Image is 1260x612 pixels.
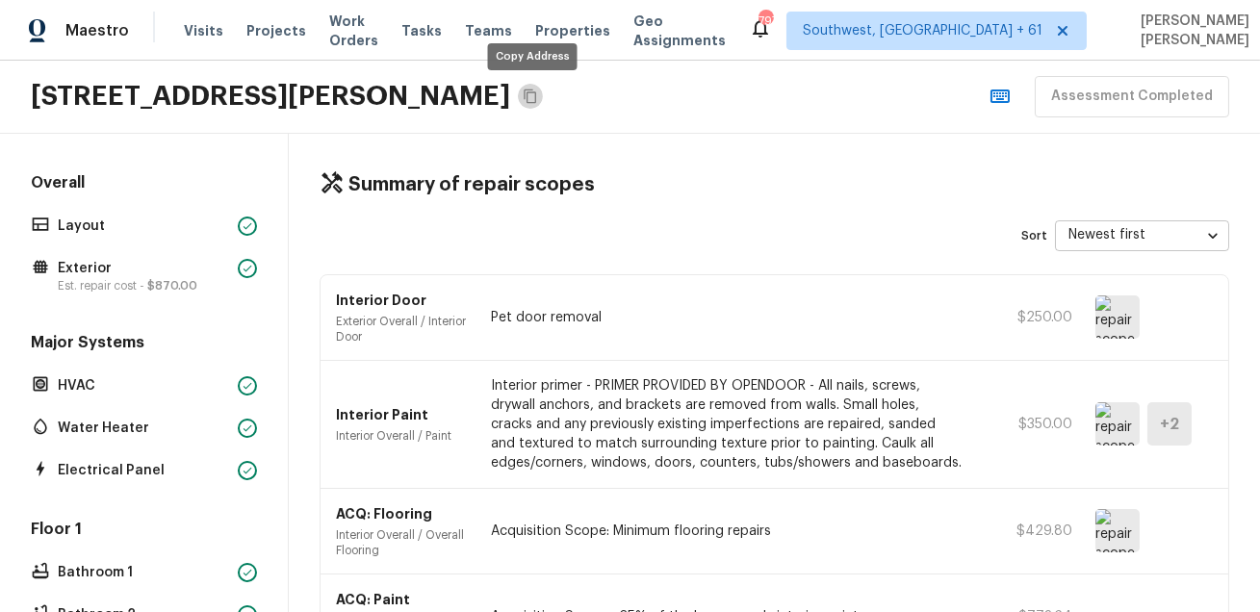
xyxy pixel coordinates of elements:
h5: Overall [27,172,261,197]
p: Interior Overall / Paint [336,428,468,444]
p: Pet door removal [491,308,963,327]
span: Tasks [401,24,442,38]
h5: Major Systems [27,332,261,357]
p: Layout [58,217,230,236]
img: repair scope asset [1095,295,1140,339]
span: Maestro [65,21,129,40]
div: Copy Address [488,43,578,70]
h5: Floor 1 [27,519,261,544]
p: Interior Door [336,291,468,310]
span: Work Orders [329,12,378,50]
p: $429.80 [986,522,1072,541]
p: Acquisition Scope: Minimum flooring repairs [491,522,963,541]
p: Sort [1021,228,1047,243]
p: Interior Overall / Overall Flooring [336,527,468,558]
span: Projects [246,21,306,40]
p: Exterior [58,259,230,278]
p: ACQ: Flooring [336,504,468,523]
div: Newest first [1055,210,1229,261]
span: Geo Assignments [633,12,726,50]
p: HVAC [58,376,230,395]
p: ACQ: Paint [336,590,468,609]
p: Electrical Panel [58,461,230,480]
button: Copy Address [518,84,543,109]
h5: + 2 [1160,414,1179,435]
img: repair scope asset [1095,509,1140,552]
span: Visits [184,21,223,40]
h2: [STREET_ADDRESS][PERSON_NAME] [31,79,510,114]
p: Bathroom 1 [58,563,230,582]
h4: Summary of repair scopes [348,172,595,197]
span: Southwest, [GEOGRAPHIC_DATA] + 61 [803,21,1042,40]
span: Properties [535,21,610,40]
p: Interior primer - PRIMER PROVIDED BY OPENDOOR - All nails, screws, drywall anchors, and brackets ... [491,376,963,472]
p: Exterior Overall / Interior Door [336,314,468,344]
img: repair scope asset [1095,402,1140,446]
p: Water Heater [58,419,230,438]
p: $250.00 [986,308,1072,327]
span: [PERSON_NAME] [PERSON_NAME] [1133,12,1249,50]
p: $350.00 [986,415,1072,434]
p: Est. repair cost - [58,278,230,293]
span: $870.00 [147,280,197,292]
p: Interior Paint [336,405,468,424]
div: 797 [759,12,772,31]
span: Teams [465,21,512,40]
